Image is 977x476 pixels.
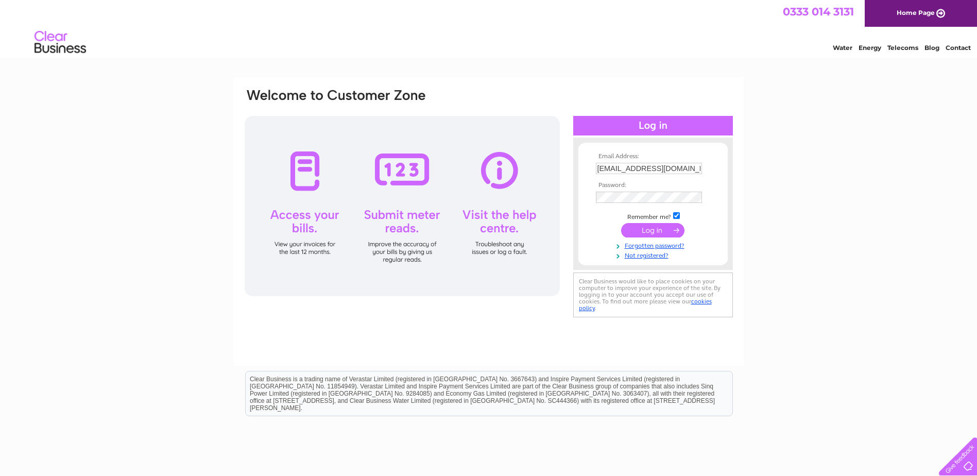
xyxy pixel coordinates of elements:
[621,223,684,237] input: Submit
[246,6,732,50] div: Clear Business is a trading name of Verastar Limited (registered in [GEOGRAPHIC_DATA] No. 3667643...
[596,250,713,260] a: Not registered?
[833,44,852,52] a: Water
[579,298,712,312] a: cookies policy
[783,5,854,18] a: 0333 014 3131
[573,273,733,317] div: Clear Business would like to place cookies on your computer to improve your experience of the sit...
[596,240,713,250] a: Forgotten password?
[946,44,971,52] a: Contact
[593,211,713,221] td: Remember me?
[593,182,713,189] th: Password:
[924,44,939,52] a: Blog
[887,44,918,52] a: Telecoms
[593,153,713,160] th: Email Address:
[34,27,87,58] img: logo.png
[859,44,881,52] a: Energy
